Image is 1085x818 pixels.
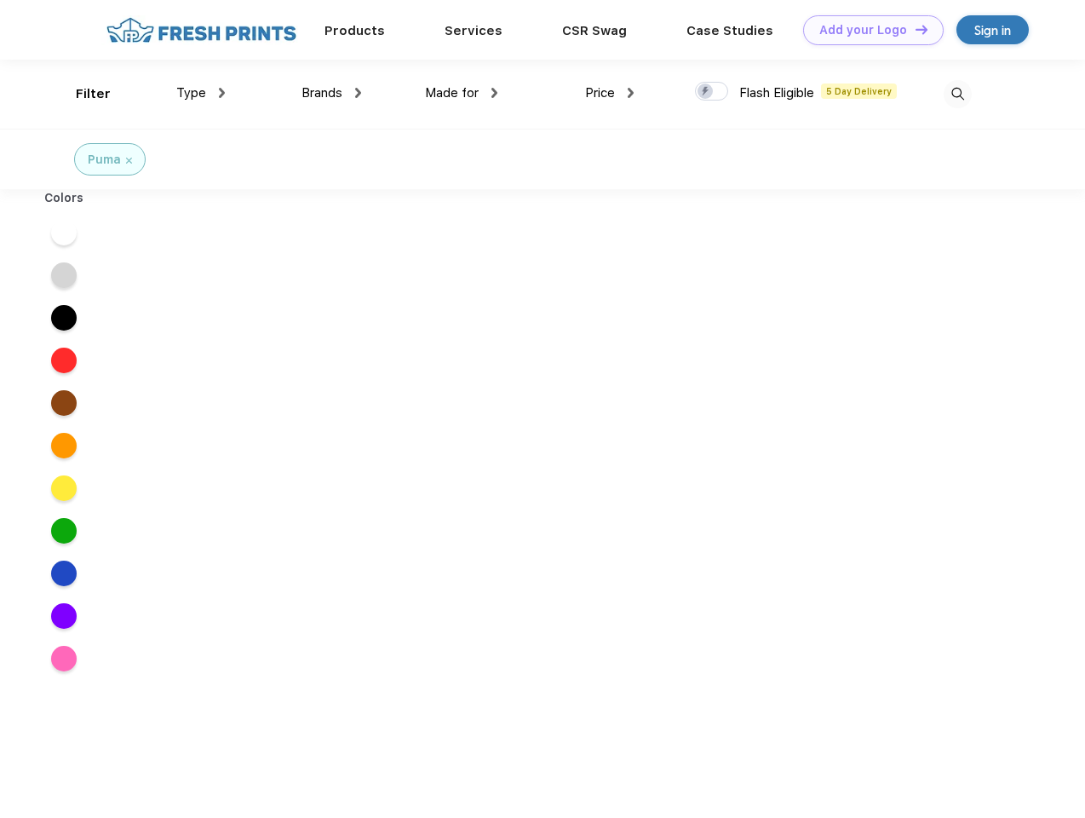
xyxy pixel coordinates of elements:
[101,15,301,45] img: fo%20logo%202.webp
[916,25,927,34] img: DT
[301,85,342,101] span: Brands
[32,189,97,207] div: Colors
[324,23,385,38] a: Products
[821,84,897,99] span: 5 Day Delivery
[425,85,479,101] span: Made for
[562,23,627,38] a: CSR Swag
[956,15,1029,44] a: Sign in
[819,23,907,37] div: Add your Logo
[355,88,361,98] img: dropdown.png
[944,80,972,108] img: desktop_search.svg
[491,88,497,98] img: dropdown.png
[974,20,1011,40] div: Sign in
[219,88,225,98] img: dropdown.png
[445,23,502,38] a: Services
[76,84,111,104] div: Filter
[739,85,814,101] span: Flash Eligible
[585,85,615,101] span: Price
[176,85,206,101] span: Type
[628,88,634,98] img: dropdown.png
[126,158,132,164] img: filter_cancel.svg
[88,151,121,169] div: Puma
